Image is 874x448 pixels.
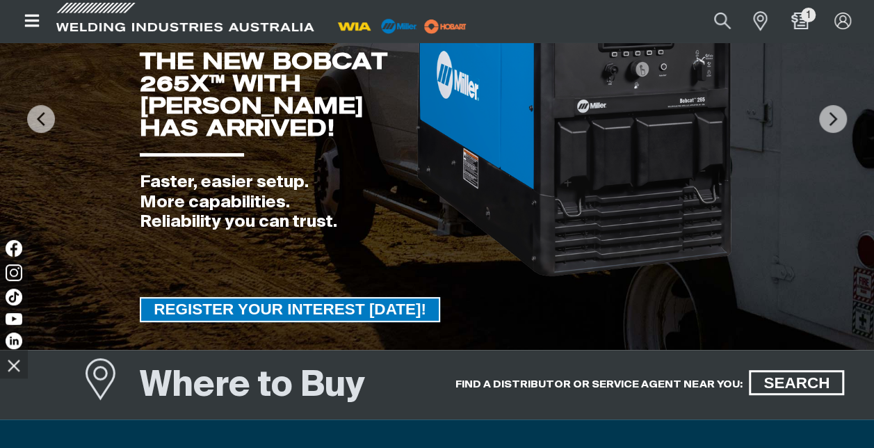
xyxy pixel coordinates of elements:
img: YouTube [6,313,22,325]
button: Search products [699,6,746,37]
img: TikTok [6,289,22,305]
input: Product name or item number... [681,6,745,37]
span: REGISTER YOUR INTEREST [DATE]! [141,297,439,322]
h5: FIND A DISTRIBUTOR OR SERVICE AGENT NEAR YOU: [455,378,742,391]
img: hide socials [2,353,26,377]
a: REGISTER YOUR INTEREST TODAY! [140,297,440,322]
div: Faster, easier setup. More capabilities. Reliability you can trust. [140,173,414,232]
img: PrevArrow [27,105,55,133]
img: miller [420,16,471,37]
img: Instagram [6,264,22,281]
h1: Where to Buy [140,364,365,409]
a: miller [420,21,471,31]
img: NextArrow [819,105,847,133]
a: Where to Buy [83,362,140,414]
div: THE NEW BOBCAT 265X™ WITH [PERSON_NAME] HAS ARRIVED! [140,50,414,139]
img: Facebook [6,240,22,257]
a: SEARCH [749,370,844,395]
img: LinkedIn [6,333,22,349]
span: SEARCH [751,370,842,395]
